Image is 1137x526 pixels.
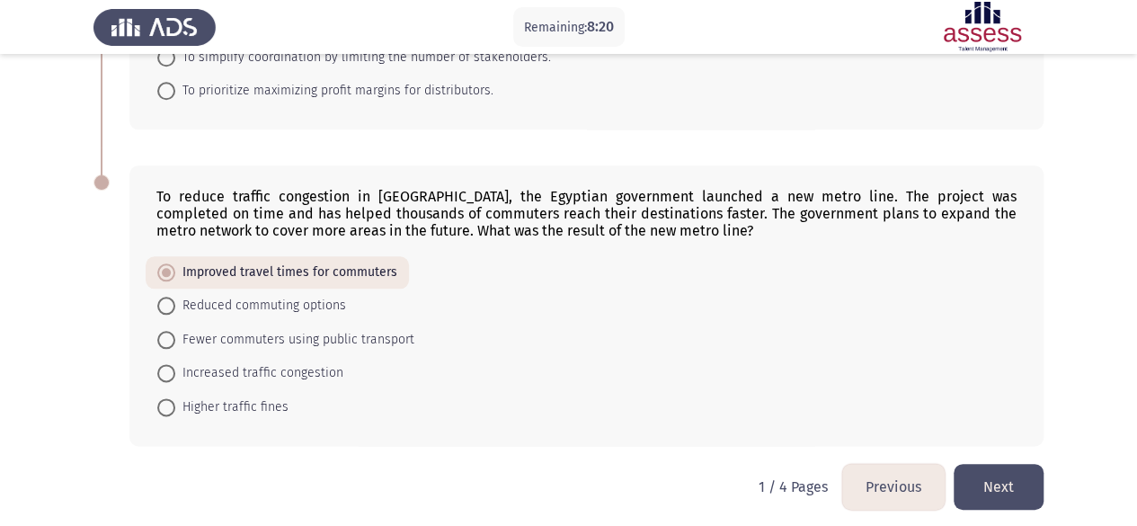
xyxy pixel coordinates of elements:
span: 8:20 [587,18,614,35]
span: Reduced commuting options [175,295,346,316]
p: 1 / 4 Pages [759,478,828,495]
span: Higher traffic fines [175,397,289,418]
button: load previous page [842,464,945,510]
span: Increased traffic congestion [175,362,343,384]
span: Improved travel times for commuters [175,262,397,283]
span: To simplify coordination by limiting the number of stakeholders. [175,47,551,68]
p: Remaining: [524,16,614,39]
button: load next page [954,464,1044,510]
img: Assessment logo of ASSESS English Language Assessment (3 Module) (Ba - IB) [921,2,1044,52]
span: Fewer commuters using public transport [175,329,414,351]
img: Assess Talent Management logo [93,2,216,52]
div: To reduce traffic congestion in [GEOGRAPHIC_DATA], the Egyptian government launched a new metro l... [156,188,1017,239]
span: To prioritize maximizing profit margins for distributors. [175,80,493,102]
